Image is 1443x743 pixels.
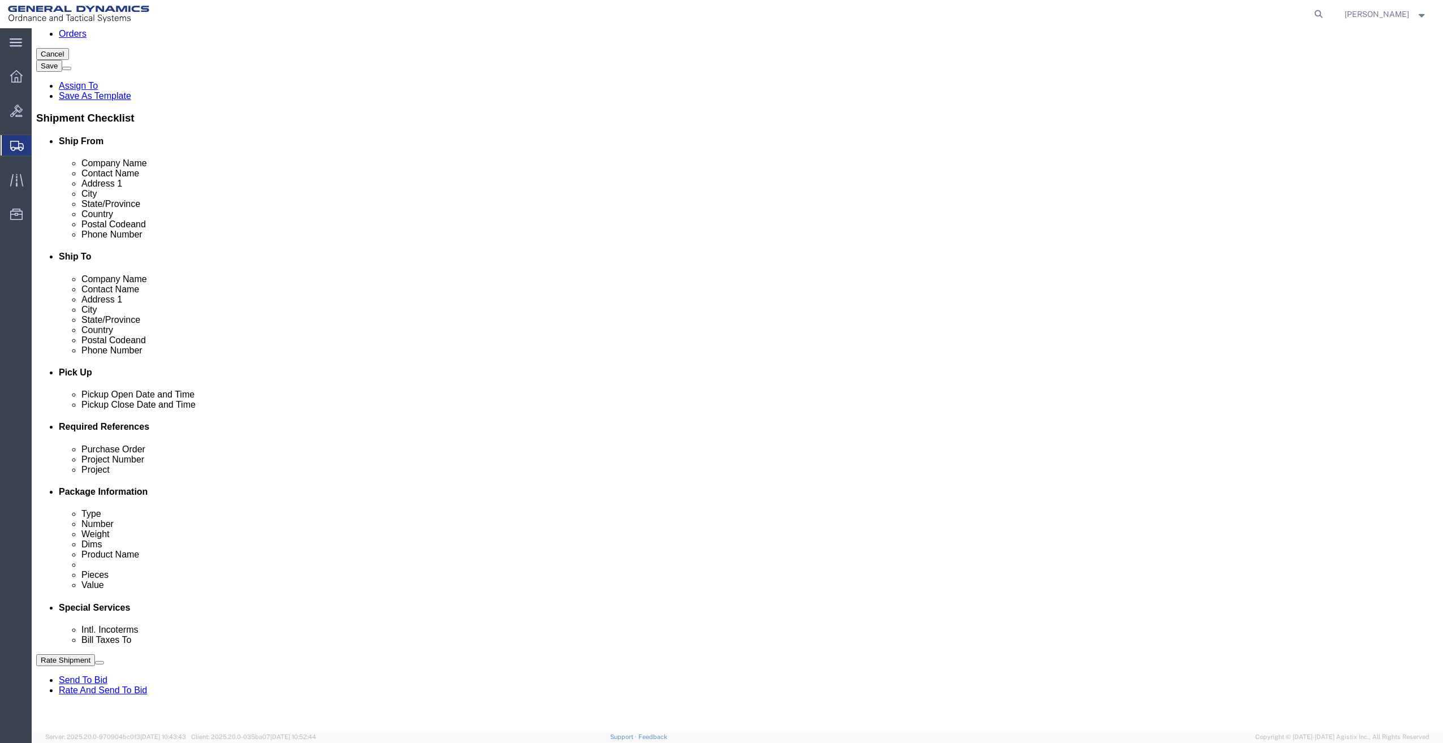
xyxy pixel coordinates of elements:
[1345,8,1409,20] span: Mariano Maldonado
[638,733,667,740] a: Feedback
[45,733,186,740] span: Server: 2025.20.0-970904bc0f3
[32,28,1443,731] iframe: FS Legacy Container
[1344,7,1428,21] button: [PERSON_NAME]
[270,733,316,740] span: [DATE] 10:52:44
[140,733,186,740] span: [DATE] 10:43:43
[610,733,638,740] a: Support
[1255,732,1429,742] span: Copyright © [DATE]-[DATE] Agistix Inc., All Rights Reserved
[191,733,316,740] span: Client: 2025.20.0-035ba07
[8,6,149,23] img: logo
